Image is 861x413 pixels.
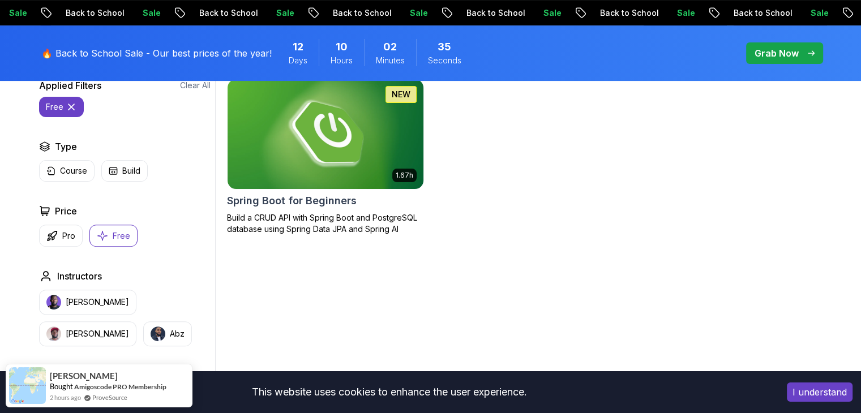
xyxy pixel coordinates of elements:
h2: Type [55,140,77,153]
button: free [39,97,84,117]
span: 10 Hours [336,39,348,55]
button: Clear All [180,80,211,91]
button: instructor imgAbz [143,321,192,346]
h2: Applied Filters [39,79,101,92]
p: Sale [256,7,292,19]
p: Back to School [580,7,657,19]
p: Back to School [179,7,256,19]
img: provesource social proof notification image [9,367,46,404]
p: Sale [657,7,693,19]
button: Course [39,160,95,182]
div: This website uses cookies to enhance the user experience. [8,380,770,405]
p: Grab Now [755,46,799,60]
p: Course [60,165,87,177]
p: [PERSON_NAME] [66,296,129,308]
p: Back to School [713,7,790,19]
button: instructor img[PERSON_NAME] [39,290,136,315]
p: Back to School [45,7,122,19]
span: [PERSON_NAME] [50,371,118,381]
p: Back to School [446,7,523,19]
p: Sale [523,7,559,19]
span: Minutes [376,55,405,66]
a: Spring Boot for Beginners card1.67hNEWSpring Boot for BeginnersBuild a CRUD API with Spring Boot ... [227,79,424,235]
p: Build a CRUD API with Spring Boot and PostgreSQL database using Spring Data JPA and Spring AI [227,212,424,235]
p: Pro [62,230,75,242]
span: Days [289,55,307,66]
a: Amigoscode PRO Membership [74,382,166,391]
h2: Price [55,204,77,218]
button: Build [101,160,148,182]
p: 🔥 Back to School Sale - Our best prices of the year! [41,46,272,60]
span: 35 Seconds [438,39,451,55]
p: Sale [389,7,426,19]
h2: Instructors [57,269,102,283]
p: Abz [170,328,185,339]
p: Free [113,230,130,242]
p: Back to School [312,7,389,19]
button: Free [89,225,138,247]
p: 1.67h [396,171,413,180]
img: instructor img [46,295,61,309]
a: ProveSource [92,393,127,402]
button: Pro [39,225,83,247]
img: instructor img [46,326,61,341]
span: Seconds [428,55,461,66]
p: Sale [790,7,826,19]
span: 2 Minutes [383,39,397,55]
p: Build [122,165,140,177]
span: 12 Days [293,39,303,55]
span: Hours [331,55,353,66]
p: [PERSON_NAME] [66,328,129,339]
span: Bought [50,382,73,391]
img: Spring Boot for Beginners card [222,76,428,191]
button: instructor img[PERSON_NAME] [39,321,136,346]
span: 2 hours ago [50,393,81,402]
button: Accept cookies [787,382,853,402]
h2: Spring Boot for Beginners [227,193,357,209]
img: instructor img [151,326,165,341]
p: NEW [392,89,410,100]
p: Sale [122,7,159,19]
p: free [46,101,63,113]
